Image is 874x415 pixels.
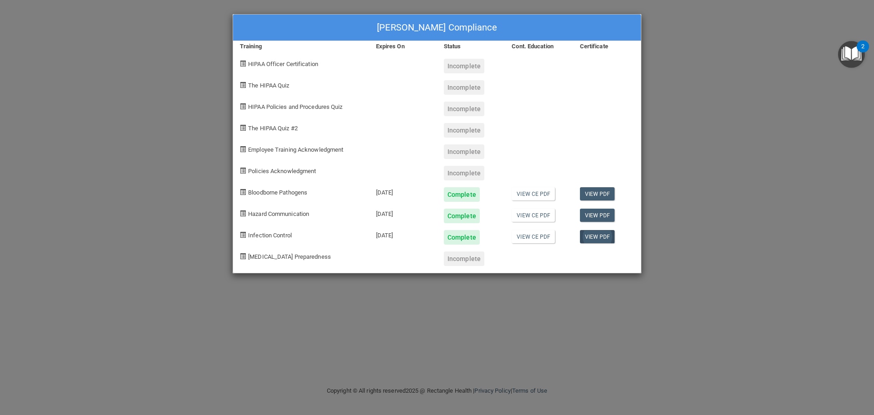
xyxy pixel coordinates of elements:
[248,210,309,217] span: Hazard Communication
[580,187,615,200] a: View PDF
[580,230,615,243] a: View PDF
[444,230,480,245] div: Complete
[248,61,318,67] span: HIPAA Officer Certification
[444,166,484,180] div: Incomplete
[248,189,307,196] span: Bloodborne Pathogens
[573,41,641,52] div: Certificate
[248,146,343,153] span: Employee Training Acknowledgment
[248,232,292,239] span: Infection Control
[369,202,437,223] div: [DATE]
[248,125,298,132] span: The HIPAA Quiz #2
[248,253,331,260] span: [MEDICAL_DATA] Preparedness
[248,103,342,110] span: HIPAA Policies and Procedures Quiz
[233,15,641,41] div: [PERSON_NAME] Compliance
[437,41,505,52] div: Status
[444,144,484,159] div: Incomplete
[512,187,555,200] a: View CE PDF
[838,41,865,68] button: Open Resource Center, 2 new notifications
[512,230,555,243] a: View CE PDF
[861,46,864,58] div: 2
[512,209,555,222] a: View CE PDF
[369,41,437,52] div: Expires On
[248,168,316,174] span: Policies Acknowledgment
[233,41,369,52] div: Training
[248,82,289,89] span: The HIPAA Quiz
[444,123,484,138] div: Incomplete
[369,223,437,245] div: [DATE]
[444,209,480,223] div: Complete
[444,251,484,266] div: Incomplete
[444,59,484,73] div: Incomplete
[444,80,484,95] div: Incomplete
[444,187,480,202] div: Complete
[444,102,484,116] div: Incomplete
[505,41,573,52] div: Cont. Education
[580,209,615,222] a: View PDF
[369,180,437,202] div: [DATE]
